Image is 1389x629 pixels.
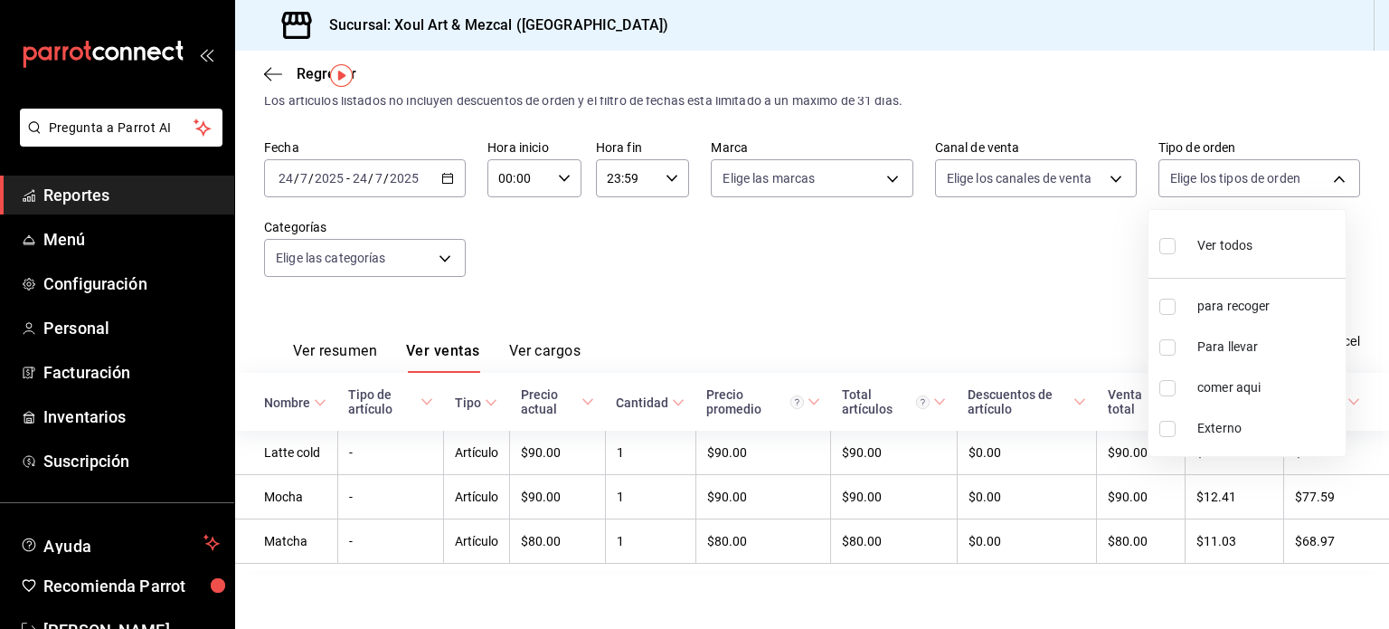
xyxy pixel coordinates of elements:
[1197,419,1338,438] span: Externo
[1197,297,1338,316] span: para recoger
[1197,338,1338,357] span: Para llevar
[1197,378,1338,397] span: comer aqui
[1197,236,1252,255] span: Ver todos
[330,64,353,87] img: Tooltip marker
